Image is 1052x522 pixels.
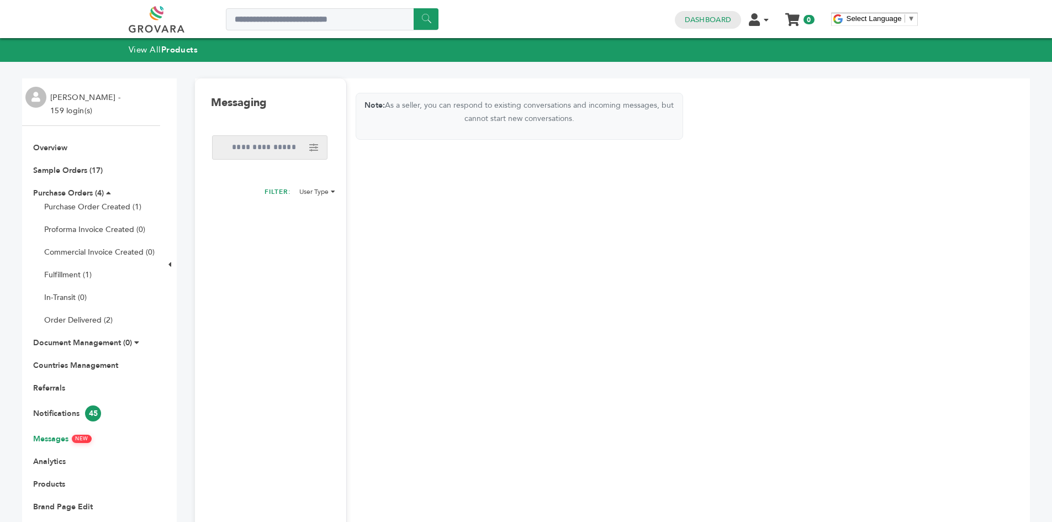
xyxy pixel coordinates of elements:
[211,96,267,110] h1: Messaging
[265,187,291,199] h2: FILTER:
[364,100,385,110] strong: Note:
[847,14,902,23] span: Select Language
[33,188,104,198] a: Purchase Orders (4)
[44,247,155,257] a: Commercial Invoice Created (0)
[129,44,198,55] a: View AllProducts
[33,434,92,444] a: MessagesNEW
[33,502,93,512] a: Brand Page Edit
[44,270,92,280] a: Fulfillment (1)
[299,187,335,196] li: User Type
[25,87,46,108] img: profile.png
[33,165,103,176] a: Sample Orders (17)
[44,292,87,303] a: In-Transit (0)
[33,408,101,419] a: Notifications45
[72,435,92,443] span: NEW
[33,338,132,348] a: Document Management (0)
[847,14,915,23] a: Select Language​
[226,8,438,30] input: Search a product or brand...
[356,99,683,125] p: As a seller, you can respond to existing conversations and incoming messages, but cannot start ne...
[786,10,799,22] a: My Cart
[161,44,198,55] strong: Products
[685,15,731,25] a: Dashboard
[33,456,66,467] a: Analytics
[44,315,113,325] a: Order Delivered (2)
[908,14,915,23] span: ▼
[50,91,123,118] li: [PERSON_NAME] - 159 login(s)
[803,15,814,24] span: 0
[33,360,118,371] a: Countries Management
[44,202,141,212] a: Purchase Order Created (1)
[85,405,101,421] span: 45
[33,479,65,489] a: Products
[44,224,145,235] a: Proforma Invoice Created (0)
[212,135,327,160] input: Search messages
[33,143,67,153] a: Overview
[33,383,65,393] a: Referrals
